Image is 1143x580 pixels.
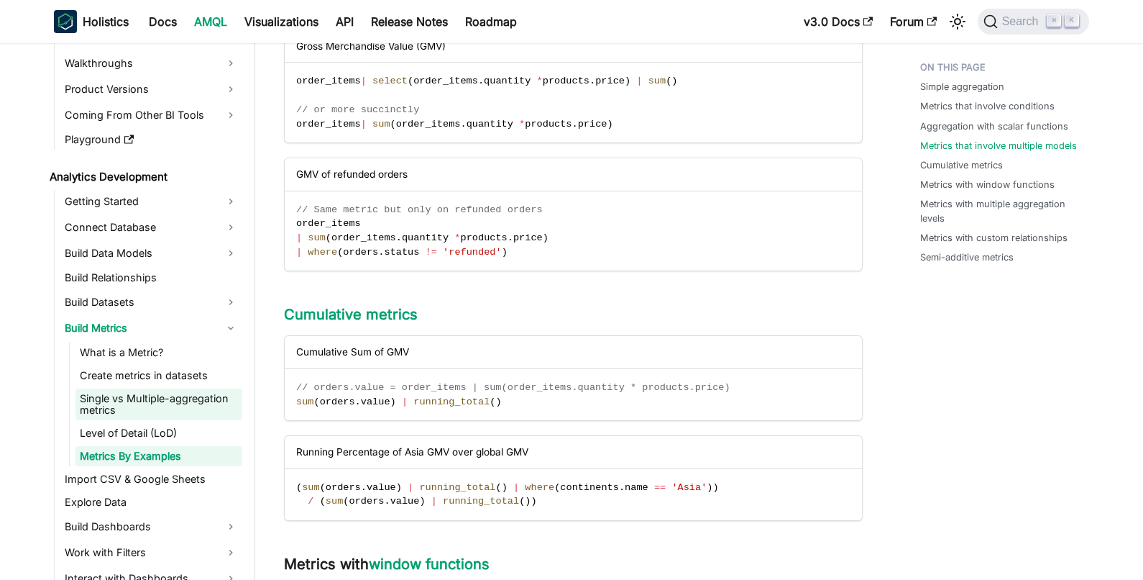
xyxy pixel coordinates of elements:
span: sum [296,397,313,407]
span: ) [496,397,502,407]
span: price [513,232,543,243]
span: ( [490,397,495,407]
span: 'Asia' [671,482,707,493]
span: | [296,247,302,258]
span: . [572,119,578,130]
a: Build Metrics [60,317,242,340]
span: running_total [419,482,495,493]
span: ( [326,232,331,243]
a: Coming From Other BI Tools [60,104,242,127]
span: != [426,247,437,258]
div: GMV of refunded orders [285,158,862,191]
span: . [384,496,390,507]
span: | [431,496,437,507]
span: quantity [402,232,449,243]
span: . [396,232,402,243]
span: sum [308,232,325,243]
span: where [525,482,554,493]
span: / [308,496,313,507]
span: ) [502,247,508,258]
span: status [384,247,419,258]
span: ( [320,482,326,493]
a: Work with Filters [60,541,242,564]
a: Explore Data [60,492,242,512]
h3: Metrics with [284,556,863,574]
a: Build Datasets [60,291,242,314]
a: Create metrics in datasets [75,366,242,386]
span: products [525,119,571,130]
span: ( [519,496,525,507]
a: Import CSV & Google Sheets [60,469,242,489]
span: ( [554,482,560,493]
a: Release Notes [362,10,456,33]
span: . [460,119,466,130]
a: Metrics with custom relationships [920,231,1068,245]
span: order_items [296,119,361,130]
span: ( [390,119,396,130]
span: orders [320,397,355,407]
a: Level of Detail (LoD) [75,423,242,443]
a: API [327,10,362,33]
span: | [636,76,642,86]
img: Holistics [54,10,77,33]
span: | [408,482,413,493]
span: where [308,247,337,258]
span: ) [707,482,712,493]
div: Running Percentage of Asia GMV over global GMV [285,436,862,468]
span: order_items [296,76,361,86]
span: ( [337,247,343,258]
span: price [595,76,625,86]
a: Metrics that involve conditions [920,99,1055,113]
a: Metrics that involve multiple models [920,139,1077,153]
span: == [654,482,666,493]
span: | [513,482,519,493]
span: ) [543,232,548,243]
kbd: K [1065,14,1079,27]
a: window functions [369,556,490,573]
a: Metrics with multiple aggregation levels [920,197,1080,225]
a: Aggregation with scalar functions [920,119,1068,133]
a: v3.0 Docs [795,10,881,33]
b: Holistics [83,13,129,30]
a: Analytics Development [45,167,242,187]
a: Semi-additive metrics [920,250,1014,264]
kbd: ⌘ [1047,14,1061,27]
a: Cumulative metrics [284,306,418,323]
span: Search [998,15,1047,28]
span: sum [326,496,343,507]
a: Metrics with window functions [920,178,1055,191]
span: | [402,397,408,407]
span: order_items [396,119,461,130]
span: . [508,232,513,243]
span: sum [302,482,319,493]
span: . [378,247,384,258]
a: Connect Database [60,216,242,239]
span: orders [349,496,385,507]
span: ( [320,496,326,507]
button: Switch between dark and light mode (currently light mode) [946,10,969,33]
span: orders [326,482,361,493]
a: Build Dashboards [60,515,242,538]
a: Single vs Multiple-aggregation metrics [75,389,242,420]
div: Gross Merchandise Value (GMV) [285,30,862,63]
button: Search (Command+K) [978,9,1089,35]
span: ) [625,76,630,86]
span: ) [396,482,402,493]
span: ( [408,76,413,86]
span: . [619,482,625,493]
span: price [578,119,607,130]
a: Simple aggregation [920,80,1004,94]
a: Walkthroughs [60,52,242,75]
span: products [461,232,508,243]
span: // Same metric but only on refunded orders [296,204,543,215]
a: AMQL [185,10,236,33]
a: Visualizations [236,10,327,33]
span: ( [296,482,302,493]
span: 'refunded' [443,247,502,258]
span: orders [343,247,378,258]
span: | [361,76,367,86]
span: order_items [413,76,478,86]
span: ) [531,496,537,507]
span: . [361,482,367,493]
span: ) [419,496,425,507]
